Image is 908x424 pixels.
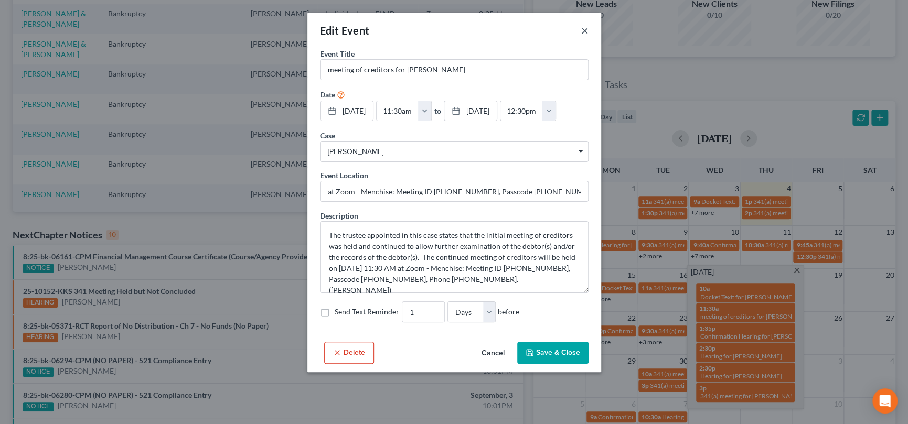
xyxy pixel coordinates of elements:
button: Save & Close [517,342,589,364]
label: Description [320,210,358,221]
button: Delete [324,342,374,364]
button: Cancel [473,343,513,364]
a: [DATE] [321,101,373,121]
input: -- [402,302,444,322]
input: Enter event name... [321,60,588,80]
input: -- : -- [377,101,419,121]
a: [DATE] [444,101,497,121]
span: [PERSON_NAME] [328,146,581,157]
input: -- : -- [500,101,542,121]
div: Open Intercom Messenger [872,388,898,414]
span: Select box activate [320,141,589,162]
label: to [434,105,441,116]
label: Case [320,130,335,141]
button: × [581,24,589,37]
span: Event Title [320,49,355,58]
span: Edit Event [320,24,370,37]
span: before [498,307,519,317]
label: Send Text Reminder [335,307,399,317]
input: Enter location... [321,181,588,201]
label: Date [320,89,335,100]
label: Event Location [320,170,368,181]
